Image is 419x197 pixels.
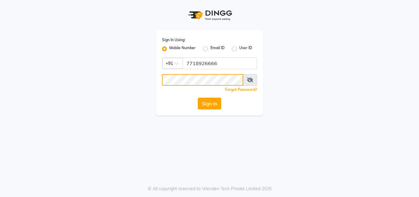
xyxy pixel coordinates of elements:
a: Forgot Password? [225,87,257,92]
label: Sign In Using: [162,37,185,43]
img: logo1.svg [185,6,234,24]
label: Email ID [210,45,225,53]
input: Username [162,74,243,86]
input: Username [183,57,257,69]
button: Sign In [198,98,221,109]
label: Mobile Number [169,45,196,53]
label: User ID [239,45,252,53]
